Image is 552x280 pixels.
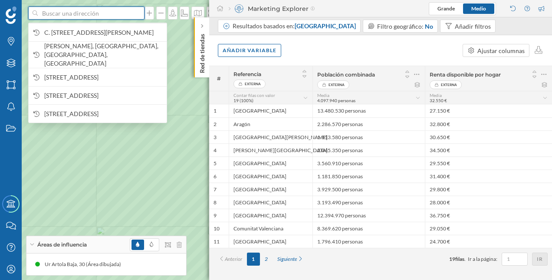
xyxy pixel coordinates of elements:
[235,4,243,13] img: explorer.svg
[198,30,207,73] p: Red de tiendas
[425,157,552,170] div: 29.550 €
[312,170,425,183] div: 1.181.850 personas
[430,93,442,98] span: Media
[229,222,312,235] div: Comunitat Valenciana
[295,22,356,30] span: [GEOGRAPHIC_DATA]
[425,143,552,157] div: 34.500 €
[425,222,552,235] div: 29.050 €
[214,75,224,83] span: #
[44,42,162,68] span: [PERSON_NAME], [GEOGRAPHIC_DATA], [GEOGRAPHIC_DATA], [GEOGRAPHIC_DATA]
[464,256,466,262] span: .
[214,238,220,245] span: 11
[229,130,312,143] div: [GEOGRAPHIC_DATA][PERSON_NAME]
[229,183,312,196] div: [GEOGRAPHIC_DATA]
[312,143,425,157] div: 2.045.350 personas
[425,183,552,196] div: 29.800 €
[214,147,217,154] span: 4
[317,98,355,103] span: 4.097.940 personas
[45,260,125,269] div: Ur Artola Baja, 30 (Área dibujada)
[214,173,217,180] span: 6
[44,73,162,82] span: [STREET_ADDRESS]
[455,256,464,262] span: filas
[17,6,48,14] span: Soporte
[233,71,261,77] span: Referencia
[312,235,425,248] div: 1.796.410 personas
[425,104,552,117] div: 27.150 €
[6,7,16,24] img: Geoblink Logo
[312,183,425,196] div: 3.929.500 personas
[312,157,425,170] div: 3.560.910 personas
[214,160,217,167] span: 5
[377,23,424,30] span: Filtro geográfico:
[312,117,425,130] div: 2.286.570 personas
[214,107,217,114] span: 1
[455,22,491,31] div: Añadir filtros
[214,134,217,141] span: 3
[504,255,525,263] input: 1
[425,117,552,130] div: 32.800 €
[44,28,162,37] span: C. [STREET_ADDRESS][PERSON_NAME]
[229,170,312,183] div: [GEOGRAPHIC_DATA]
[214,225,220,232] span: 10
[425,196,552,209] div: 28.000 €
[312,104,425,117] div: 13.480.530 personas
[329,80,345,89] span: Externa
[245,80,261,88] span: Externa
[441,80,457,89] span: Externa
[44,91,162,100] span: [STREET_ADDRESS]
[430,98,447,103] span: 32.550 €
[214,186,217,193] span: 7
[44,110,162,118] span: [STREET_ADDRESS]
[312,209,425,222] div: 12.394.970 personas
[214,212,217,219] span: 9
[477,46,525,55] div: Ajustar columnas
[229,104,312,117] div: [GEOGRAPHIC_DATA]
[449,256,455,262] span: 19
[471,5,486,12] span: Medio
[312,222,425,235] div: 8.369.620 personas
[437,5,455,12] span: Grande
[312,196,425,209] div: 3.193.490 personas
[229,157,312,170] div: [GEOGRAPHIC_DATA]
[317,71,375,78] span: Población combinada
[468,255,497,263] span: Ir a la página:
[425,130,552,143] div: 30.650 €
[425,235,552,248] div: 24.700 €
[430,71,501,78] span: Renta disponible por hogar
[229,117,312,130] div: Aragón
[214,121,217,128] span: 2
[37,241,87,249] span: Áreas de influencia
[229,4,315,13] div: Marketing Explorer
[317,93,329,98] span: Media
[233,93,275,98] span: Contar filas con valor
[233,22,356,30] div: Resultados basados en:
[425,22,433,31] div: No
[214,199,217,206] span: 8
[229,143,312,157] div: [PERSON_NAME][GEOGRAPHIC_DATA]
[233,98,253,103] span: 19 (100%)
[425,170,552,183] div: 31.400 €
[312,130,425,143] div: 1.813.580 personas
[229,209,312,222] div: [GEOGRAPHIC_DATA]
[229,235,312,248] div: [GEOGRAPHIC_DATA]
[229,196,312,209] div: [GEOGRAPHIC_DATA]
[425,209,552,222] div: 36.750 €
